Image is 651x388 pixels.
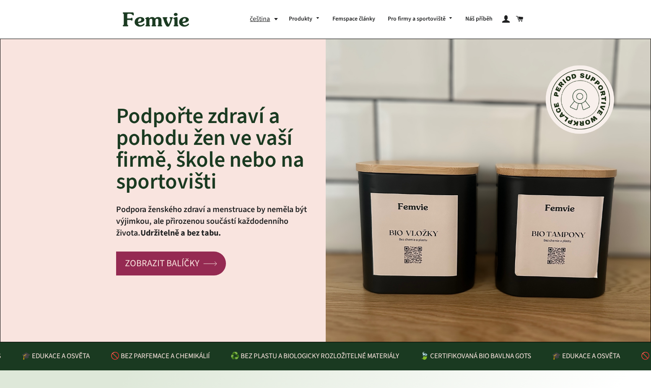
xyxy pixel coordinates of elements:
[420,351,531,362] div: 🍃 CERTIFIKOVANÁ BIO BAVLNA GOTS
[111,351,210,362] div: 🚫 BEZ PARFEMACE A CHEMIKÁLIÍ
[22,351,90,362] div: 🎓 EDUKACE A OSVĚTA
[231,351,399,362] div: ♻️ BEZ PLASTU A BIOLOGICKY ROZLOŽITELNÉ MATERIÁLY
[552,351,620,362] div: 🎓 EDUKACE A OSVĚTA
[381,8,459,30] a: Pro firmy a sportoviště
[116,204,313,239] p: Podpora ženského zdraví a menstruace by neměla být výjimkou, ale přirozenou součástí každodenního...
[459,8,499,30] a: Náš příběh
[140,227,221,239] strong: Udržitelně a bez tabu.
[326,8,381,30] a: Femspace články
[250,13,283,25] button: čeština
[283,8,326,30] a: Produkty
[116,252,226,275] a: ZOBRAZIT BALÍČKY
[116,105,313,193] h2: Podpořte zdraví a pohodu žen ve vaší firmě, škole nebo na sportovišti
[118,6,194,32] img: Femvie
